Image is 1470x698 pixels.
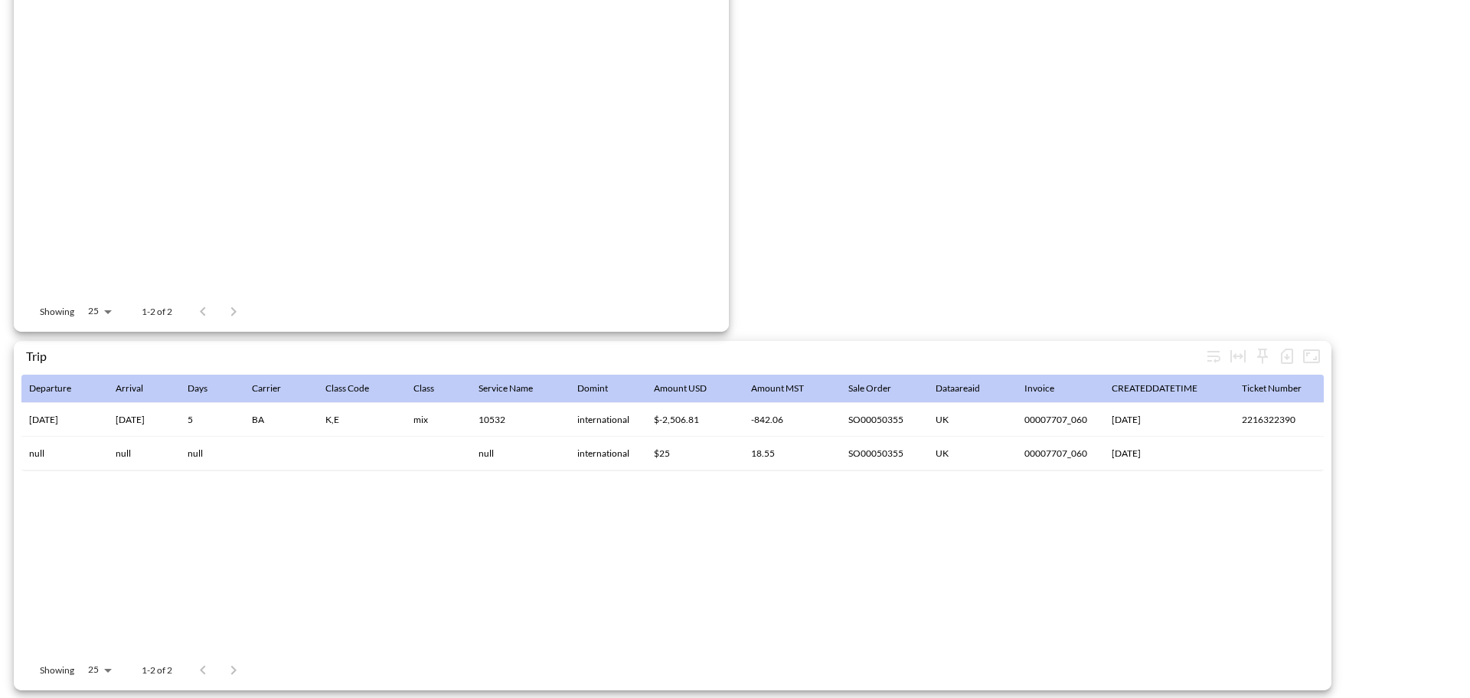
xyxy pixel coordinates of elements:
div: Wrap text [1201,344,1226,369]
div: Ticket Number [1242,379,1302,398]
span: Class Code [325,379,389,398]
div: Sale Order [848,379,891,398]
div: Toggle table layout between fixed and auto (default: auto) [1226,344,1250,369]
span: Amount USD [654,379,727,398]
div: Service Name [479,379,533,398]
span: Carrier [252,379,301,398]
p: Showing [40,305,74,318]
p: 1-2 of 2 [142,305,172,318]
th: 2216322390 [1230,403,1334,437]
p: Showing [40,664,74,677]
th: mix [401,403,466,437]
span: Dataareaid [936,379,1000,398]
div: Carrier [252,379,281,398]
span: CREATEDDATETIME [1112,379,1217,398]
span: Days [188,379,227,398]
div: Trip [26,349,1201,363]
th: null [466,437,565,470]
th: $-2,506.81 [642,403,739,437]
th: -842.06 [739,403,836,437]
div: Amount MST [751,379,804,398]
th: 5 [175,403,240,437]
div: Class Code [325,379,369,398]
div: Departure [29,379,71,398]
p: 1-2 of 2 [142,664,172,677]
th: UK [923,437,1012,470]
span: Service Name [479,379,553,398]
span: Sale Order [848,379,911,398]
th: K,E [313,403,401,437]
div: Class [413,379,434,398]
span: Ticket Number [1242,379,1321,398]
span: Domint [577,379,628,398]
div: Days [188,379,207,398]
div: Invoice [1024,379,1054,398]
th: $25 [642,437,739,470]
div: Amount USD [654,379,707,398]
th: null [17,437,103,470]
span: Invoice [1024,379,1074,398]
span: Amount MST [751,379,824,398]
th: 10532 [466,403,565,437]
th: 22/08/2025 [1099,403,1230,437]
th: 24/10/2025 [103,403,175,437]
div: Sticky left columns: 0 [1250,344,1275,369]
th: SO00050355 [836,403,923,437]
span: Arrival [116,379,163,398]
div: Domint [577,379,608,398]
div: 25 [80,301,117,321]
th: SO00050355 [836,437,923,470]
th: 22/08/2025 [1099,437,1230,470]
th: null [175,437,240,470]
div: CREATEDDATETIME [1112,379,1197,398]
th: null [103,437,175,470]
th: 20/10/2025 [17,403,103,437]
span: Departure [29,379,91,398]
th: 00007707_060 [1012,403,1099,437]
th: 00007707_060 [1012,437,1099,470]
th: international [565,437,642,470]
span: Class [413,379,454,398]
th: BA [240,403,313,437]
button: Fullscreen [1299,344,1324,369]
div: Arrival [116,379,143,398]
th: international [565,403,642,437]
th: UK [923,403,1012,437]
div: 25 [80,660,117,680]
div: Dataareaid [936,379,980,398]
th: 18.55 [739,437,836,470]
